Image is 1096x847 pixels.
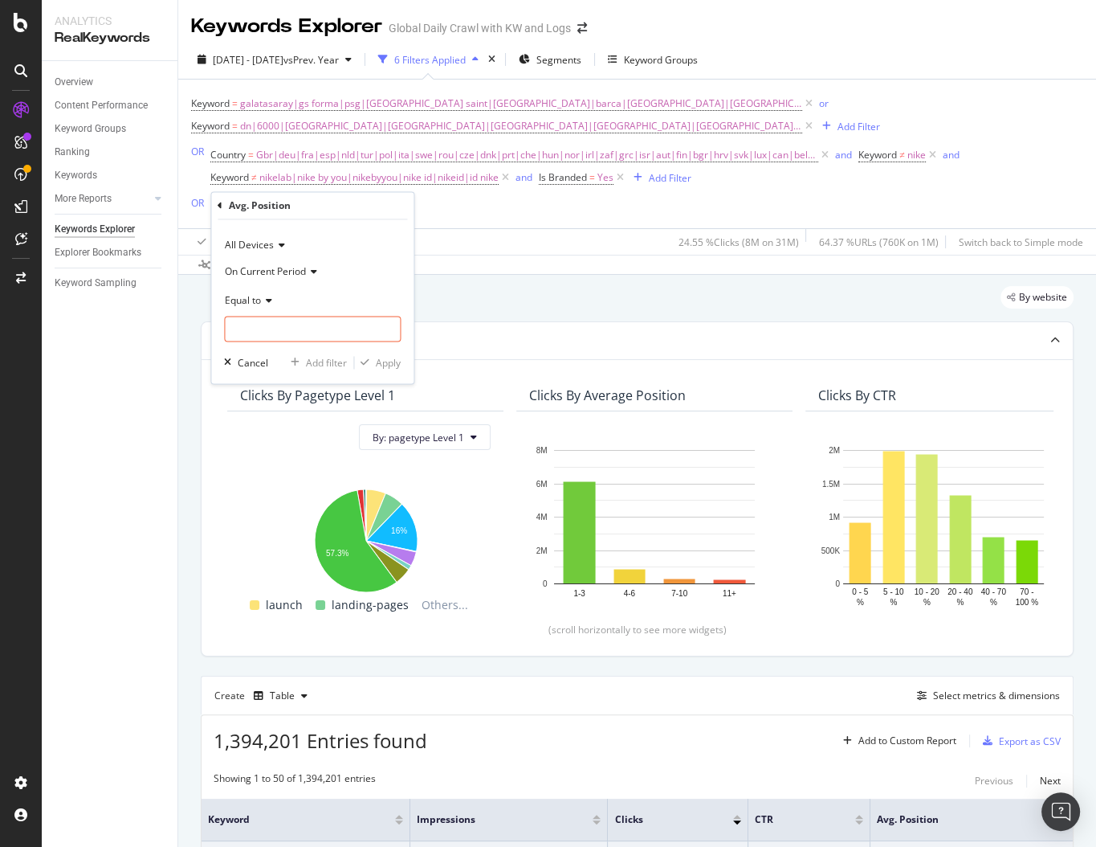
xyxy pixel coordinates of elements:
[225,293,261,307] span: Equal to
[218,355,268,371] button: Cancel
[536,480,548,489] text: 6M
[911,686,1060,706] button: Select metrics & dimensions
[55,167,166,184] a: Keywords
[191,145,204,158] div: OR
[529,442,780,610] div: A chart.
[232,119,238,133] span: =
[877,812,1034,827] span: Avg. Position
[678,235,799,249] div: 24.55 % Clicks ( 8M on 31M )
[624,589,636,598] text: 4-6
[376,356,401,370] div: Apply
[536,513,548,522] text: 4M
[55,144,90,161] div: Ranking
[210,148,246,162] span: Country
[1040,774,1061,788] div: Next
[539,170,587,184] span: Is Branded
[55,97,166,114] a: Content Performance
[55,74,166,91] a: Overview
[947,587,973,596] text: 20 - 40
[858,736,956,746] div: Add to Custom Report
[819,96,829,111] button: or
[191,144,204,159] button: OR
[55,121,126,137] div: Keyword Groups
[210,170,249,184] span: Keyword
[515,170,532,185] button: and
[956,598,964,607] text: %
[822,480,840,489] text: 1.5M
[899,148,905,162] span: ≠
[251,170,257,184] span: ≠
[671,589,687,598] text: 7-10
[373,431,464,444] span: By: pagetype Level 1
[214,771,376,791] div: Showing 1 to 50 of 1,394,201 entries
[332,595,409,615] span: landing-pages
[55,74,93,91] div: Overview
[981,587,1007,596] text: 40 - 70
[191,119,230,133] span: Keyword
[624,53,698,67] div: Keyword Groups
[391,526,407,535] text: 16%
[266,595,303,615] span: launch
[214,683,314,709] div: Create
[229,198,291,212] div: Avg. Position
[326,549,348,558] text: 57.3%
[284,355,347,371] button: Add filter
[394,53,466,67] div: 6 Filters Applied
[232,96,238,110] span: =
[883,587,904,596] text: 5 - 10
[248,148,254,162] span: =
[952,229,1083,255] button: Switch back to Simple mode
[857,598,864,607] text: %
[536,546,548,555] text: 2M
[55,275,166,292] a: Keyword Sampling
[55,190,112,207] div: More Reports
[649,171,691,185] div: Add Filter
[819,96,829,110] div: or
[55,221,135,238] div: Keywords Explorer
[933,689,1060,702] div: Select metrics & dimensions
[837,120,880,133] div: Add Filter
[485,51,499,68] div: times
[837,728,956,754] button: Add to Custom Report
[240,387,395,403] div: Clicks By pagetype Level 1
[959,235,1083,249] div: Switch back to Simple mode
[1016,598,1038,607] text: 100 %
[283,53,339,67] span: vs Prev. Year
[515,170,532,184] div: and
[240,115,802,137] span: dn|6000|[GEOGRAPHIC_DATA]|[GEOGRAPHIC_DATA]|[GEOGRAPHIC_DATA]|[GEOGRAPHIC_DATA]|[GEOGRAPHIC_DATA]...
[55,121,166,137] a: Keyword Groups
[589,170,595,184] span: =
[512,47,588,72] button: Segments
[573,589,585,598] text: 1-3
[55,144,166,161] a: Ranking
[835,147,852,162] button: and
[1020,587,1033,596] text: 70 -
[55,13,165,29] div: Analytics
[890,598,897,607] text: %
[55,97,148,114] div: Content Performance
[55,190,150,207] a: More Reports
[240,481,491,595] svg: A chart.
[240,92,802,115] span: galatasaray|gs forma|psg|[GEOGRAPHIC_DATA] saint|[GEOGRAPHIC_DATA]|barca|[GEOGRAPHIC_DATA]|[GEOGR...
[55,221,166,238] a: Keywords Explorer
[1041,792,1080,831] div: Open Intercom Messenger
[1000,286,1074,309] div: legacy label
[306,356,347,370] div: Add filter
[55,244,166,261] a: Explorer Bookmarks
[417,812,569,827] span: Impressions
[975,771,1013,791] button: Previous
[225,264,306,278] span: On Current Period
[990,598,997,607] text: %
[270,691,295,701] div: Table
[818,442,1069,610] svg: A chart.
[225,239,274,252] span: All Devices
[577,23,587,34] div: arrow-right-arrow-left
[247,683,314,709] button: Table
[359,424,491,450] button: By: pagetype Level 1
[191,195,204,211] button: OR
[923,598,931,607] text: %
[816,117,880,136] button: Add Filter
[943,147,960,162] button: and
[389,20,571,36] div: Global Daily Crawl with KW and Logs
